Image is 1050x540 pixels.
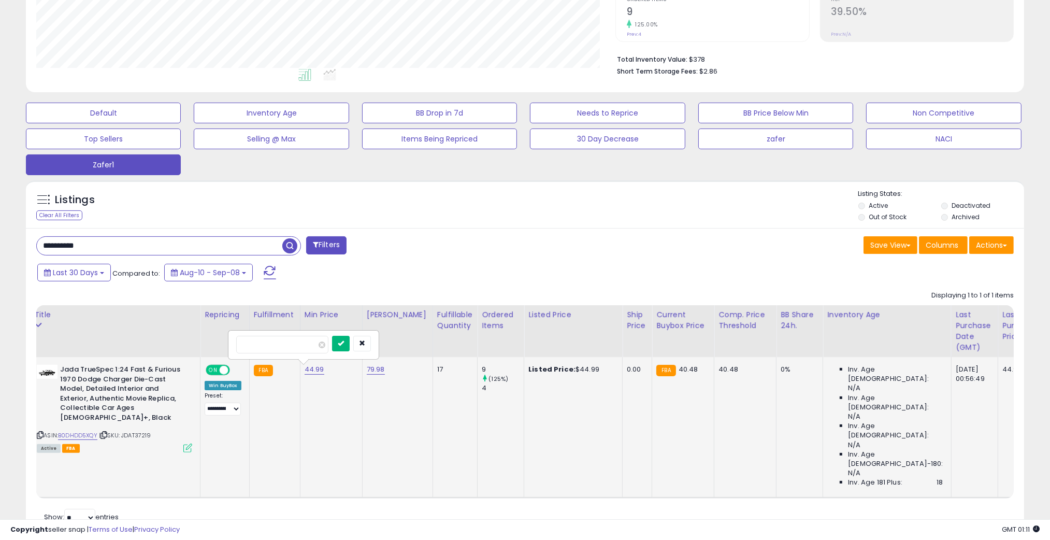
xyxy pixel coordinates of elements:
small: 125.00% [631,21,658,29]
span: Inv. Age [DEMOGRAPHIC_DATA]: [848,365,943,383]
span: N/A [848,383,860,393]
small: Prev: 4 [627,31,641,37]
div: Last Purchase Date (GMT) [956,309,994,353]
span: Show: entries [44,512,119,522]
span: 18 [937,478,943,487]
a: 79.98 [367,364,385,375]
small: Prev: N/A [831,31,852,37]
div: Last Purchase Price [1002,309,1040,342]
div: seller snap | | [10,525,180,535]
div: BB Share 24h. [781,309,818,331]
div: [PERSON_NAME] [367,309,428,320]
span: Inv. Age [DEMOGRAPHIC_DATA]: [848,421,943,440]
button: BB Drop in 7d [362,103,517,123]
b: Listed Price: [528,364,576,374]
button: Default [26,103,181,123]
li: $378 [617,52,1006,65]
span: | SKU: JDAT37219 [99,431,151,439]
a: Privacy Policy [134,524,180,534]
div: Win BuyBox [205,381,241,390]
div: Ship Price [627,309,648,331]
b: Jada TrueSpec 1:24 Fast & Furious 1970 Dodge Charger Die-Cast Model, Detailed Interior and Exteri... [60,365,186,425]
span: N/A [848,440,860,450]
button: Inventory Age [194,103,349,123]
button: NACI [866,129,1021,149]
label: Deactivated [952,201,990,210]
button: Selling @ Max [194,129,349,149]
div: 4 [482,383,524,393]
div: ASIN: [37,365,192,451]
span: Compared to: [112,268,160,278]
span: Aug-10 - Sep-08 [180,267,240,278]
div: 0.00 [627,365,644,374]
button: Non Competitive [866,103,1021,123]
div: Fulfillable Quantity [437,309,473,331]
button: 30 Day Decrease [530,129,685,149]
span: N/A [848,412,860,421]
div: Preset: [205,392,241,416]
small: (125%) [488,375,508,383]
strong: Copyright [10,524,48,534]
span: $2.86 [699,66,717,76]
span: N/A [848,468,860,478]
button: BB Price Below Min [698,103,853,123]
small: FBA [656,365,675,376]
span: Inv. Age [DEMOGRAPHIC_DATA]: [848,393,943,412]
button: Columns [919,236,968,254]
div: Inventory Age [827,309,946,320]
div: Ordered Items [482,309,520,331]
span: 2025-10-10 01:11 GMT [1002,524,1040,534]
button: Aug-10 - Sep-08 [164,264,253,281]
div: Fulfillment [254,309,296,320]
button: Actions [969,236,1014,254]
label: Active [869,201,888,210]
span: ON [207,366,220,375]
h5: Listings [55,193,95,207]
button: Filters [306,236,347,254]
div: Displaying 1 to 1 of 1 items [931,291,1014,301]
b: Short Term Storage Fees: [617,67,698,76]
div: Current Buybox Price [656,309,710,331]
span: Inv. Age [DEMOGRAPHIC_DATA]-180: [848,450,943,468]
img: 314moE50DkL._SL40_.jpg [37,365,57,379]
a: 44.99 [305,364,324,375]
span: Last 30 Days [53,267,98,278]
a: B0DHDD5XQY [58,431,97,440]
h2: 9 [627,6,809,20]
div: Min Price [305,309,358,320]
div: 0% [781,365,815,374]
span: 40.48 [679,364,698,374]
span: FBA [62,444,80,453]
span: All listings currently available for purchase on Amazon [37,444,61,453]
small: FBA [254,365,273,376]
button: Needs to Reprice [530,103,685,123]
p: Listing States: [858,189,1024,199]
div: 40.48 [718,365,768,374]
span: OFF [228,366,245,375]
button: zafer [698,129,853,149]
div: Comp. Price Threshold [718,309,772,331]
div: Listed Price [528,309,618,320]
div: 44.99 [1002,365,1037,374]
button: Save View [864,236,917,254]
div: Clear All Filters [36,210,82,220]
b: Total Inventory Value: [617,55,687,64]
label: Archived [952,212,980,221]
div: 17 [437,365,469,374]
button: Items Being Repriced [362,129,517,149]
div: 9 [482,365,524,374]
div: Title [34,309,196,320]
label: Out of Stock [869,212,907,221]
button: Last 30 Days [37,264,111,281]
div: $44.99 [528,365,614,374]
button: Zafer1 [26,154,181,175]
span: Inv. Age 181 Plus: [848,478,902,487]
span: Columns [926,240,958,250]
div: [DATE] 00:56:49 [956,365,990,383]
a: Terms of Use [89,524,133,534]
button: Top Sellers [26,129,181,149]
h2: 39.50% [831,6,1013,20]
div: Repricing [205,309,245,320]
